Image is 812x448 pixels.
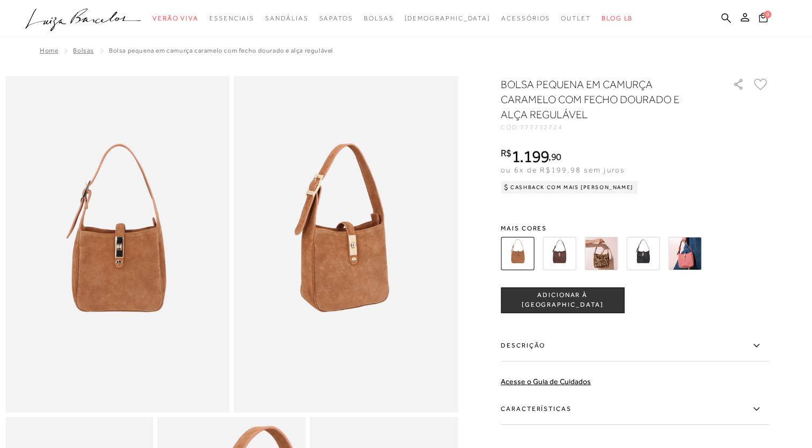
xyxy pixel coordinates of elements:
a: Home [40,47,58,54]
span: Essenciais [209,15,254,22]
span: ou 6x de R$199,98 sem juros [501,165,625,174]
span: [DEMOGRAPHIC_DATA] [404,15,491,22]
span: Sapatos [319,15,353,22]
i: , [548,152,561,162]
a: categoryNavScreenReaderText [152,9,199,28]
a: noSubCategoriesText [404,9,491,28]
span: Acessórios [501,15,550,22]
a: categoryNavScreenReaderText [265,9,308,28]
a: categoryNavScreenReaderText [209,9,254,28]
img: BOLSA PEQUENA EM CAMURÇA CARAMELO COM FECHO DOURADO E ALÇA REGULÁVEL [501,237,534,270]
label: Descrição [501,330,769,362]
span: Sandálias [265,15,308,22]
span: 1.199 [511,147,549,166]
span: 90 [551,151,561,162]
span: Outlet [561,15,591,22]
a: BLOG LB [602,9,633,28]
a: Acesse o Guia de Cuidados [501,377,591,386]
img: image [5,76,230,413]
span: Verão Viva [152,15,199,22]
label: Características [501,394,769,425]
img: BOLSA PEQUENA EM COURO CAFÉ COM FECHO DOURADO E ALÇA REGULÁVEL [543,237,576,270]
img: BOLSA PEQUENA EM COURO PRETO COM FECHO DOURADO E ALÇA REGULÁVEL [626,237,660,270]
a: categoryNavScreenReaderText [561,9,591,28]
button: ADICIONAR À [GEOGRAPHIC_DATA] [501,287,624,313]
a: Bolsas [73,47,94,54]
div: CÓD: [501,124,715,131]
a: categoryNavScreenReaderText [501,9,550,28]
div: Cashback com Mais [PERSON_NAME] [501,181,638,194]
button: 0 [756,12,771,26]
span: 777712724 [520,124,563,131]
span: BLOG LB [602,15,633,22]
img: BOLSA PEQUENA EM COURO ONÇA COM FECHO DOURADO E ALÇA REGULÁVEL [584,237,618,270]
span: ADICIONAR À [GEOGRAPHIC_DATA] [501,291,624,309]
i: R$ [501,148,511,158]
img: image [234,76,458,413]
span: BOLSA PEQUENA EM CAMURÇA CARAMELO COM FECHO DOURADO E ALÇA REGULÁVEL [109,47,333,54]
span: Bolsas [364,15,394,22]
a: categoryNavScreenReaderText [364,9,394,28]
span: 0 [764,11,771,18]
h1: BOLSA PEQUENA EM CAMURÇA CARAMELO COM FECHO DOURADO E ALÇA REGULÁVEL [501,77,702,122]
span: Mais cores [501,225,769,232]
img: BOLSA PEQUENA EM COURO ROSA QUARTZO COM FECHO DOURADO E ALÇA REGULÁVEL [668,237,701,270]
a: categoryNavScreenReaderText [319,9,353,28]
